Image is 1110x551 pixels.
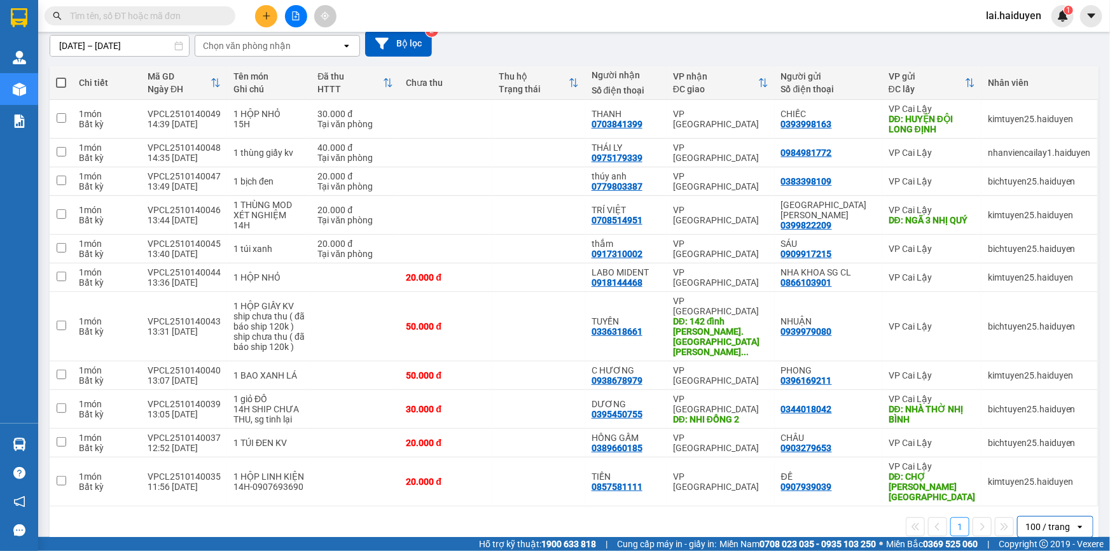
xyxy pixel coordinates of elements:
span: Hỗ trợ kỹ thuật: [479,537,596,551]
div: DĐ: HUYỆN ĐỘI LONG ĐỊNH [889,114,975,134]
div: 14:39 [DATE] [148,119,221,129]
div: bichtuyen25.haiduyen [988,321,1091,331]
div: bichtuyen25.haiduyen [988,438,1091,448]
span: ... [741,347,749,357]
div: VP Cai Lậy [889,205,975,215]
img: warehouse-icon [13,51,26,64]
div: 1 món [79,171,135,181]
div: VPCL2510140048 [148,143,221,153]
div: 1 thùng giấy kv [233,148,305,158]
div: ĐỀ [781,471,876,482]
div: Mã GD [148,71,211,81]
div: 1 TÚI ĐEN KV [233,438,305,448]
input: Tìm tên, số ĐT hoặc mã đơn [70,9,220,23]
img: warehouse-icon [13,438,26,451]
div: 1 HỘP GIẤY KV ship chưa thu ( đã báo ship 120k ) [233,301,305,331]
div: Chọn văn phòng nhận [203,39,291,52]
svg: open [342,41,352,51]
span: file-add [291,11,300,20]
div: bichtuyen25.haiduyen [988,176,1091,186]
div: VP [GEOGRAPHIC_DATA] [673,296,768,316]
div: VP [GEOGRAPHIC_DATA] [673,239,768,259]
div: 20.000 đ [317,171,393,181]
div: VP [GEOGRAPHIC_DATA] [673,394,768,414]
div: VP [GEOGRAPHIC_DATA] [673,171,768,192]
div: 0395450755 [592,409,642,419]
div: VPCL2510140035 [148,471,221,482]
div: ĐC giao [673,84,758,94]
div: VPCL2510140040 [148,365,221,375]
div: Tại văn phòng [317,153,393,163]
div: 50.000 đ [406,370,486,380]
div: 0344018042 [781,404,832,414]
div: 13:07 [DATE] [148,375,221,386]
div: 0939979080 [781,326,832,337]
div: VP [GEOGRAPHIC_DATA] [673,205,768,225]
span: copyright [1039,540,1048,548]
div: 0336318661 [592,326,642,337]
strong: 0708 023 035 - 0935 103 250 [760,539,876,549]
span: Cung cấp máy in - giấy in: [617,537,716,551]
div: VPCL2510140043 [148,316,221,326]
div: VP gửi [889,71,965,81]
div: 50.000 đ [406,321,486,331]
div: 1 giỏ ĐỒ [233,394,305,404]
div: Số điện thoại [592,85,660,95]
div: VPCL2510140049 [148,109,221,119]
div: 14H SHIP CHƯA THU, sg tinh lại [233,404,305,424]
button: Bộ lọc [365,31,432,57]
div: nhanviencailay1.haiduyen [988,148,1091,158]
div: VPCL2510140037 [148,433,221,443]
svg: open [1075,522,1085,532]
span: message [13,524,25,536]
div: VPCL2510140047 [148,171,221,181]
div: TRÍ VIỆT [592,205,660,215]
div: 0984981772 [781,148,832,158]
div: Bất kỳ [79,482,135,492]
div: 1 túi xanh [233,244,305,254]
button: caret-down [1080,5,1102,27]
div: 14H-0907693690 [233,482,305,492]
div: VP Cai Lậy [889,272,975,282]
span: lai.haiduyen [976,8,1051,24]
div: 12:52 [DATE] [148,443,221,453]
span: Miền Bắc [886,537,978,551]
div: DĐ: 142 đình phong phú. tân nhơn phú B. Q thủ đức [673,316,768,357]
th: Toggle SortBy [311,66,399,100]
div: 0918144468 [592,277,642,288]
div: VP [GEOGRAPHIC_DATA] [673,109,768,129]
div: 1 BAO XANH LÁ [233,370,305,380]
div: DĐ: NHI ĐỒNG 2 [673,414,768,424]
div: 13:31 [DATE] [148,326,221,337]
span: plus [262,11,271,20]
div: DĐ: CHỢ THUỘC NHIÊU [889,471,975,502]
div: Tại văn phòng [317,249,393,259]
div: VP [GEOGRAPHIC_DATA] [673,267,768,288]
div: ĐC lấy [889,84,965,94]
th: Toggle SortBy [492,66,585,100]
div: 0399822209 [781,220,832,230]
div: 0866103901 [781,277,832,288]
div: DƯƠNG [592,399,660,409]
div: Bất kỳ [79,409,135,419]
div: 0975179339 [592,153,642,163]
div: Ghi chú [233,84,305,94]
div: 1 món [79,143,135,153]
div: 1 HỘP NHỎ [233,109,305,119]
div: thúy anh [592,171,660,181]
div: 0907939039 [781,482,832,492]
div: 13:44 [DATE] [148,215,221,225]
button: plus [255,5,277,27]
div: CHÂU [781,433,876,443]
div: VPCL2510140046 [148,205,221,215]
div: CHIẾC [781,109,876,119]
th: Toggle SortBy [667,66,775,100]
span: | [606,537,607,551]
div: VP Cai Lậy [889,370,975,380]
div: HỒNG GẤM [592,433,660,443]
div: 0396169211 [781,375,832,386]
div: C HƯƠNG [592,365,660,375]
div: 1 món [79,399,135,409]
div: 20.000 đ [317,239,393,249]
div: 1 THÙNG MOD XÉT NGHIỆM [233,200,305,220]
